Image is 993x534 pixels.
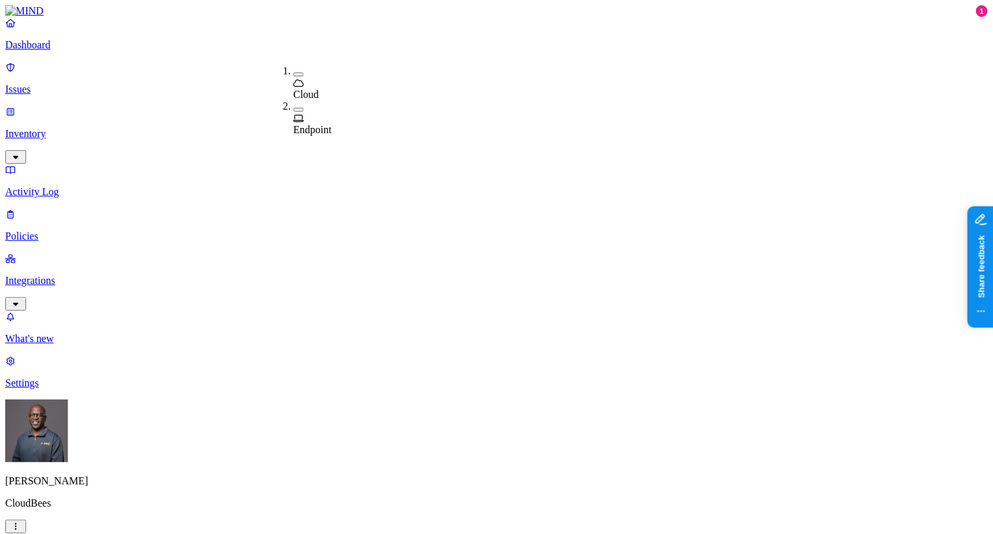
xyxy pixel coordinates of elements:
div: 1 [976,5,988,17]
a: Settings [5,355,988,389]
p: Inventory [5,128,988,140]
p: Policies [5,230,988,242]
p: What's new [5,333,988,345]
a: MIND [5,5,988,17]
p: Activity Log [5,186,988,198]
img: MIND [5,5,44,17]
img: Gregory Thomas [5,400,68,462]
p: CloudBees [5,497,988,509]
p: Dashboard [5,39,988,51]
a: Integrations [5,253,988,309]
a: Activity Log [5,164,988,198]
span: Endpoint [294,124,332,135]
p: Issues [5,84,988,95]
span: Cloud [294,89,319,100]
a: Dashboard [5,17,988,51]
a: Inventory [5,106,988,162]
a: Issues [5,61,988,95]
a: Policies [5,208,988,242]
a: What's new [5,311,988,345]
p: Settings [5,377,988,389]
p: [PERSON_NAME] [5,475,988,487]
p: Integrations [5,275,988,287]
